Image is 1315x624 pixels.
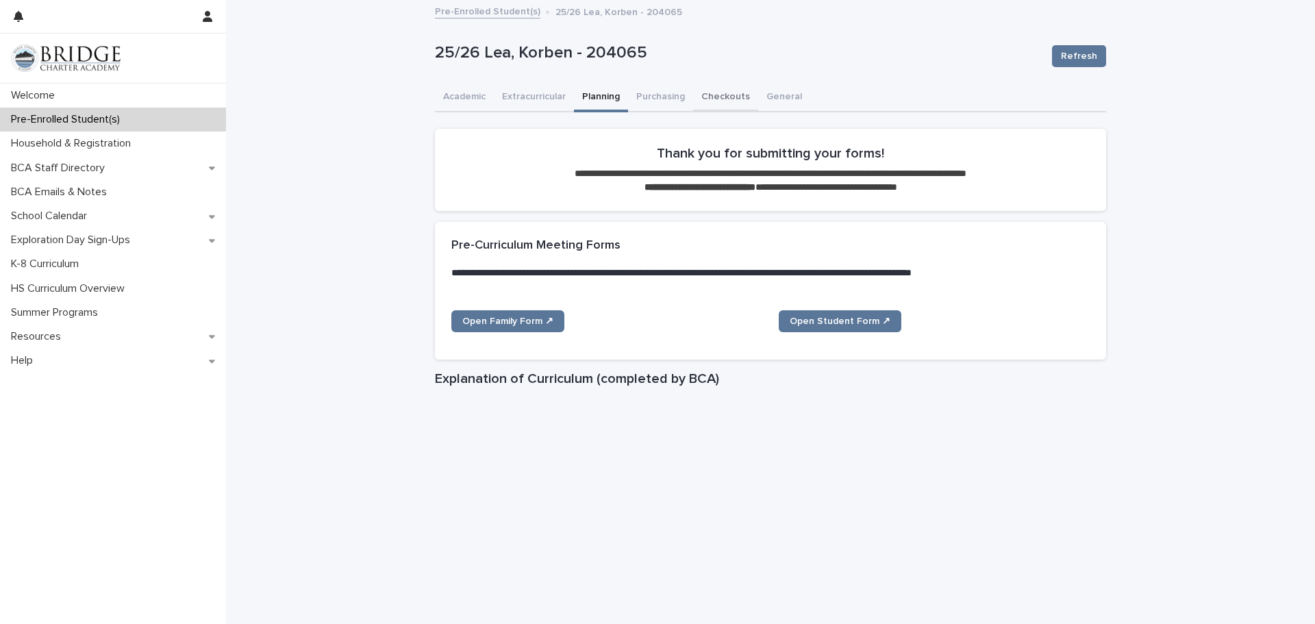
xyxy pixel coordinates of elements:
p: BCA Staff Directory [5,162,116,175]
p: Help [5,354,44,367]
p: Household & Registration [5,137,142,150]
a: Pre-Enrolled Student(s) [435,3,540,18]
span: Open Family Form ↗ [462,316,553,326]
p: Pre-Enrolled Student(s) [5,113,131,126]
a: Open Student Form ↗ [779,310,901,332]
p: HS Curriculum Overview [5,282,136,295]
p: 25/26 Lea, Korben - 204065 [555,3,682,18]
p: School Calendar [5,210,98,223]
h2: Thank you for submitting your forms! [657,145,884,162]
p: Summer Programs [5,306,109,319]
span: Open Student Form ↗ [790,316,890,326]
p: 25/26 Lea, Korben - 204065 [435,43,1041,63]
p: K-8 Curriculum [5,258,90,271]
button: Checkouts [693,84,758,112]
h1: Explanation of Curriculum (completed by BCA) [435,371,1106,387]
button: Refresh [1052,45,1106,67]
button: Extracurricular [494,84,574,112]
button: Academic [435,84,494,112]
button: General [758,84,810,112]
p: Resources [5,330,72,343]
span: Refresh [1061,49,1097,63]
button: Purchasing [628,84,693,112]
h2: Pre-Curriculum Meeting Forms [451,238,621,253]
a: Open Family Form ↗ [451,310,564,332]
img: V1C1m3IdTEidaUdm9Hs0 [11,45,121,72]
p: Exploration Day Sign-Ups [5,234,141,247]
p: Welcome [5,89,66,102]
button: Planning [574,84,628,112]
p: BCA Emails & Notes [5,186,118,199]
